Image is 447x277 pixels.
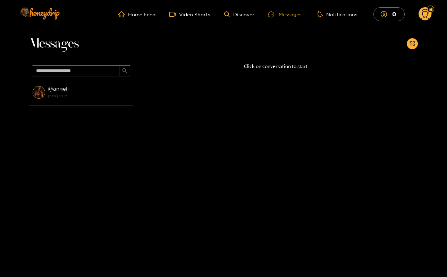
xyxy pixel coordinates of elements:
img: Fan Level [429,7,433,11]
div: Messages [268,10,302,18]
span: video-camera [169,11,179,17]
button: search [119,65,130,76]
span: dollar [381,11,390,17]
a: Discover [224,11,254,17]
span: home [118,11,128,17]
p: Click on conversation to start [133,62,418,70]
span: Messages [29,35,79,52]
mark: 0 [391,10,397,18]
a: Home Feed [118,11,155,17]
span: search [122,68,127,74]
strong: [DATE] 00:57 [48,93,130,99]
span: appstore-add [410,41,415,47]
img: conversation [33,86,45,99]
a: Video Shorts [169,11,210,17]
button: Notifications [315,11,360,18]
button: appstore-add [407,38,418,49]
button: 0 [373,7,405,21]
strong: @ angelj [48,86,69,92]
